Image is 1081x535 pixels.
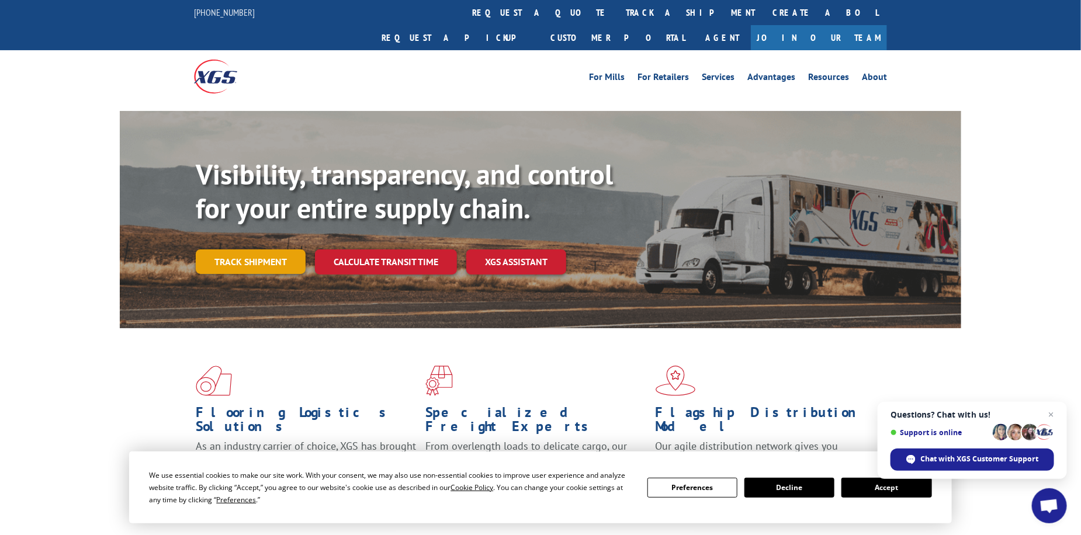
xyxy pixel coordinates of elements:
[425,439,646,491] p: From overlength loads to delicate cargo, our experienced staff knows the best way to move your fr...
[656,366,696,396] img: xgs-icon-flagship-distribution-model-red
[196,439,416,481] span: As an industry carrier of choice, XGS has brought innovation and dedication to flooring logistics...
[373,25,542,50] a: Request a pickup
[747,72,795,85] a: Advantages
[1044,408,1058,422] span: Close chat
[891,428,989,437] span: Support is online
[451,482,493,492] span: Cookie Policy
[129,451,952,523] div: Cookie Consent Prompt
[196,366,232,396] img: xgs-icon-total-supply-chain-intelligence-red
[808,72,849,85] a: Resources
[862,72,887,85] a: About
[425,366,453,396] img: xgs-icon-focused-on-flooring-red
[656,405,876,439] h1: Flagship Distribution Model
[425,405,646,439] h1: Specialized Freight Experts
[466,249,566,275] a: XGS ASSISTANT
[656,439,871,467] span: Our agile distribution network gives you nationwide inventory management on demand.
[702,72,734,85] a: Services
[891,410,1054,419] span: Questions? Chat with us!
[196,249,306,274] a: Track shipment
[694,25,751,50] a: Agent
[315,249,457,275] a: Calculate transit time
[744,478,834,498] button: Decline
[194,6,255,18] a: [PHONE_NUMBER]
[1032,488,1067,523] div: Open chat
[149,469,633,506] div: We use essential cookies to make our site work. With your consent, we may also use non-essential ...
[196,156,613,226] b: Visibility, transparency, and control for your entire supply chain.
[751,25,887,50] a: Join Our Team
[196,405,417,439] h1: Flooring Logistics Solutions
[891,449,1054,471] div: Chat with XGS Customer Support
[216,495,256,505] span: Preferences
[589,72,625,85] a: For Mills
[647,478,737,498] button: Preferences
[921,454,1039,464] span: Chat with XGS Customer Support
[841,478,931,498] button: Accept
[637,72,689,85] a: For Retailers
[542,25,694,50] a: Customer Portal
